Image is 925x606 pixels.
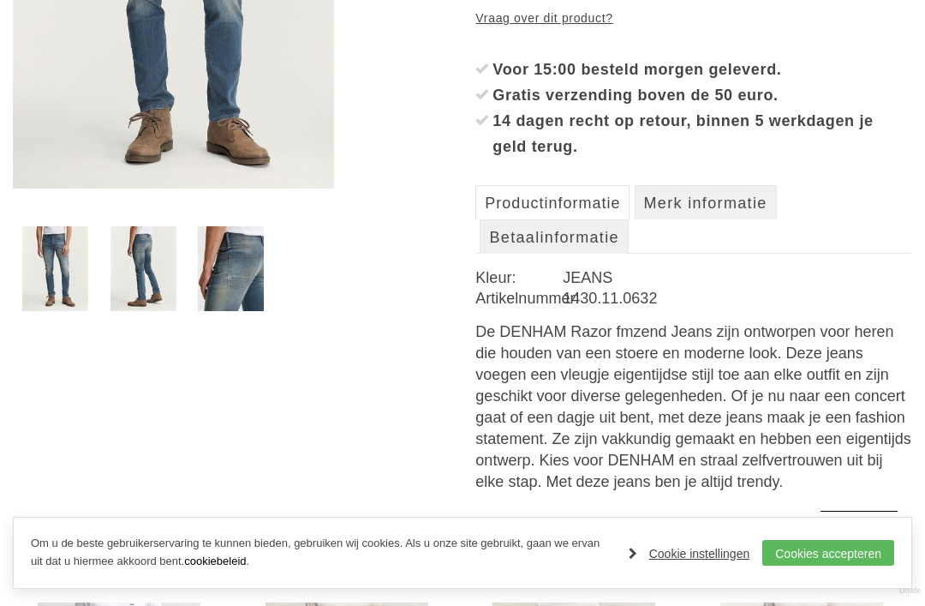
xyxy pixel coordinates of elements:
img: denham-razor-fmzend-jeans [198,226,264,311]
dd: 1430.11.0632 [563,288,912,309]
a: Terug naar boven [821,511,898,588]
dt: Artikelnummer: [475,288,563,309]
a: Merk informatie [635,185,777,219]
dd: JEANS [563,267,912,288]
li: 14 dagen recht op retour, binnen 5 werkdagen je geld terug. [475,108,912,159]
a: Cookies accepteren [762,540,894,566]
div: Voor 15:00 besteld morgen geleverd. [492,57,912,82]
a: Cookie instellingen [629,541,750,567]
div: De DENHAM Razor fmzend Jeans zijn ontworpen voor heren die houden van een stoere en moderne look.... [475,321,912,493]
a: Vraag over dit product? [475,5,612,31]
a: Productinformatie [475,185,630,219]
div: Gratis verzending boven de 50 euro. [492,82,912,108]
a: cookiebeleid [184,555,246,567]
img: denham-razor-fmzend-jeans [22,226,88,311]
img: denham-razor-fmzend-jeans [110,226,176,311]
a: Betaalinformatie [480,219,628,254]
dt: Kleur: [475,267,563,288]
p: Om u de beste gebruikerservaring te kunnen bieden, gebruiken wij cookies. Als u onze site gebruik... [31,535,612,571]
